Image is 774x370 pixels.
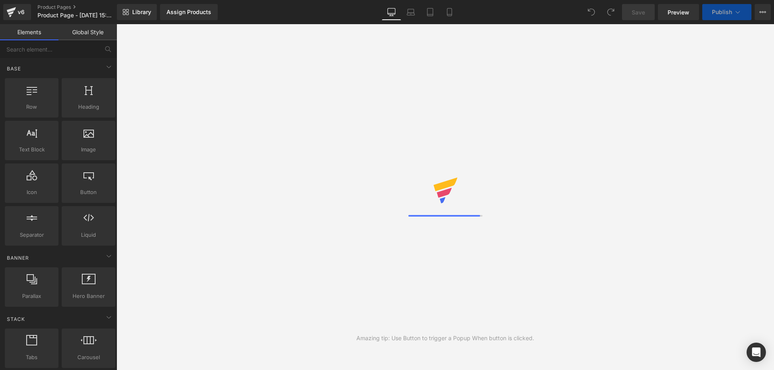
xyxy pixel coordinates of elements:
a: v6 [3,4,31,20]
span: Product Page - [DATE] 15:30:32 [37,12,115,19]
span: Carousel [64,353,113,362]
span: Image [64,145,113,154]
span: Library [132,8,151,16]
span: Text Block [7,145,56,154]
span: Preview [668,8,689,17]
a: Desktop [382,4,401,20]
span: Heading [64,103,113,111]
a: Preview [658,4,699,20]
span: Separator [7,231,56,239]
span: Banner [6,254,30,262]
button: Redo [603,4,619,20]
a: Tablet [420,4,440,20]
a: Global Style [58,24,117,40]
span: Base [6,65,22,72]
div: v6 [16,7,26,17]
span: Icon [7,188,56,196]
a: Laptop [401,4,420,20]
span: Button [64,188,113,196]
div: Open Intercom Messenger [747,343,766,362]
span: Liquid [64,231,113,239]
button: More [755,4,771,20]
span: Publish [712,9,732,15]
span: Hero Banner [64,292,113,300]
a: Product Pages [37,4,130,10]
span: Parallax [7,292,56,300]
button: Publish [702,4,751,20]
a: New Library [117,4,157,20]
span: Stack [6,315,26,323]
span: Tabs [7,353,56,362]
button: Undo [583,4,599,20]
span: Row [7,103,56,111]
div: Assign Products [166,9,211,15]
div: Amazing tip: Use Button to trigger a Popup When button is clicked. [356,334,534,343]
a: Mobile [440,4,459,20]
span: Save [632,8,645,17]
